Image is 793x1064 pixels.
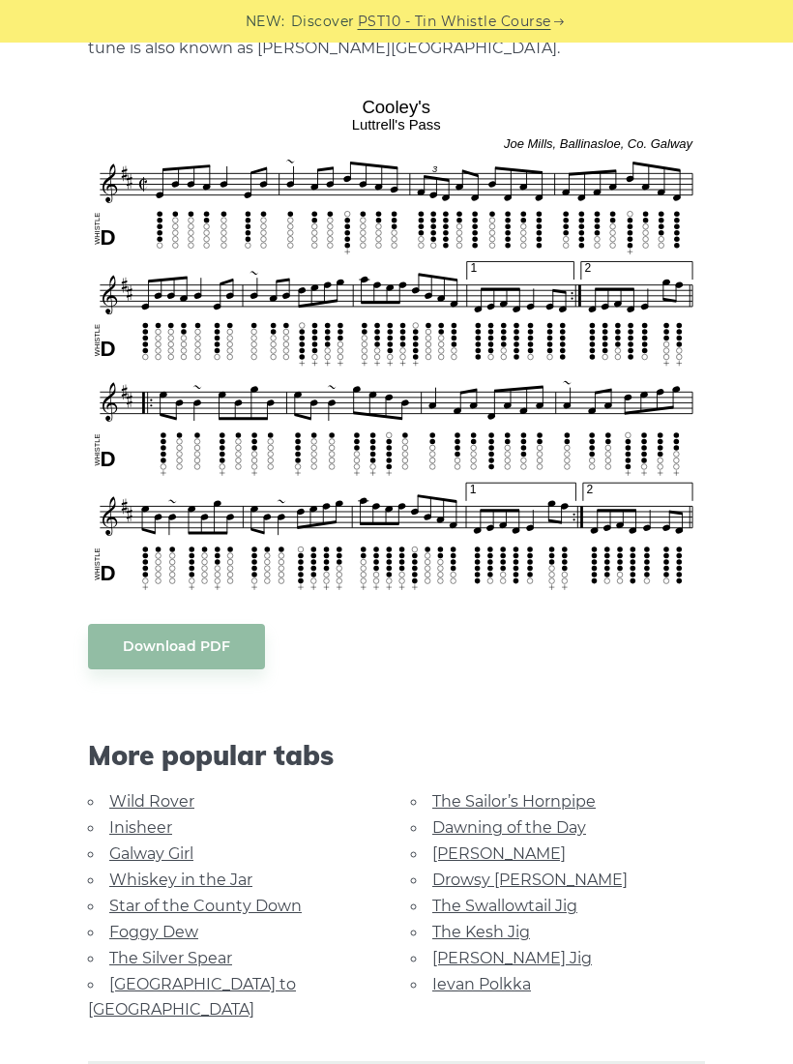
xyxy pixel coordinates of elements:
a: Download PDF [88,624,265,669]
a: Foggy Dew [109,923,198,941]
a: Drowsy [PERSON_NAME] [432,871,628,889]
a: The Kesh Jig [432,923,530,941]
a: [GEOGRAPHIC_DATA] to [GEOGRAPHIC_DATA] [88,975,296,1019]
a: Dawning of the Day [432,818,586,837]
span: Discover [291,11,355,33]
a: Wild Rover [109,792,194,811]
span: More popular tabs [88,739,705,772]
a: The Silver Spear [109,949,232,967]
a: PST10 - Tin Whistle Course [358,11,551,33]
a: Whiskey in the Jar [109,871,252,889]
a: Inisheer [109,818,172,837]
span: NEW: [246,11,285,33]
a: The Sailor’s Hornpipe [432,792,596,811]
a: [PERSON_NAME] [432,844,566,863]
a: The Swallowtail Jig [432,897,577,915]
a: [PERSON_NAME] Jig [432,949,592,967]
a: Ievan Polkka [432,975,531,993]
a: Star of the County Down [109,897,302,915]
img: Cooley's Tin Whistle Tabs & Sheet Music [88,90,705,595]
a: Galway Girl [109,844,193,863]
